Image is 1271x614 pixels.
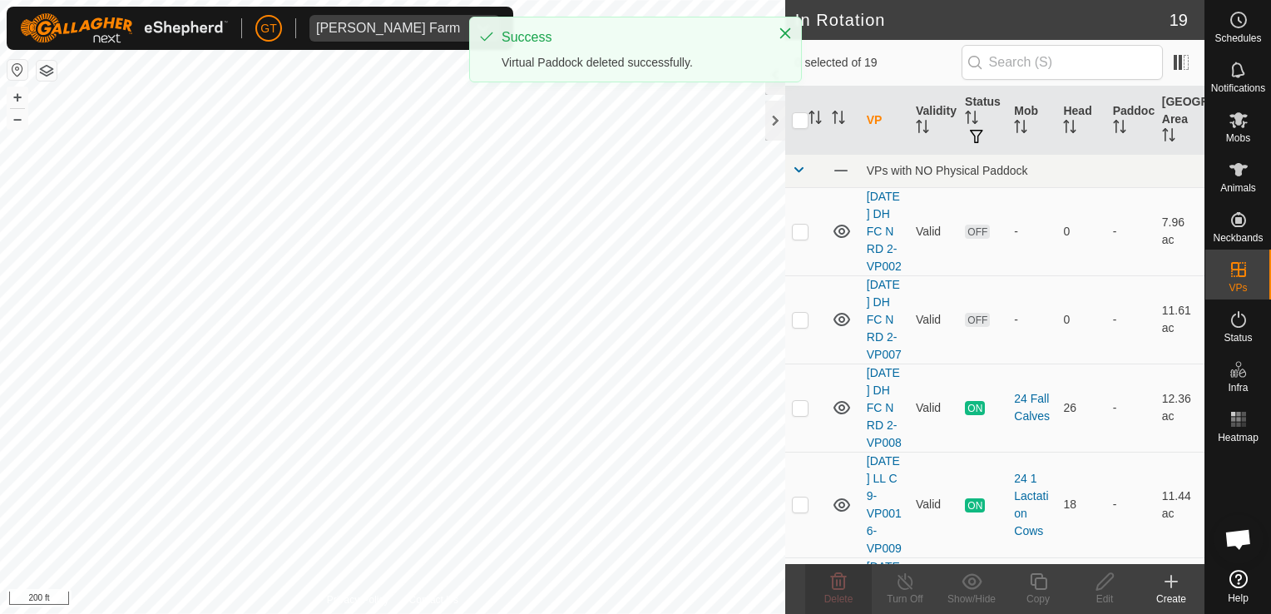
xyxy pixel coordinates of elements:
a: Help [1205,563,1271,610]
a: [DATE] DH FC N RD 2-VP002 [867,190,902,273]
button: Map Layers [37,61,57,81]
div: Success [502,27,761,47]
span: 19 [1170,7,1188,32]
td: Valid [909,364,958,452]
div: Open chat [1214,514,1264,564]
span: Neckbands [1213,233,1263,243]
h2: In Rotation [795,10,1170,30]
span: Animals [1220,183,1256,193]
p-sorticon: Activate to sort [1113,122,1126,136]
div: Copy [1005,592,1071,607]
a: Privacy Policy [327,592,389,607]
span: Heatmap [1218,433,1259,443]
div: VPs with NO Physical Paddock [867,164,1198,177]
button: + [7,87,27,107]
td: Valid [909,187,958,275]
p-sorticon: Activate to sort [1162,131,1175,144]
div: 24 1 Lactation Cows [1014,470,1050,540]
td: 7.96 ac [1155,187,1204,275]
span: ON [965,498,985,512]
span: OFF [965,225,990,239]
td: 11.61 ac [1155,275,1204,364]
td: - [1106,364,1155,452]
span: Schedules [1214,33,1261,43]
button: Close [774,22,797,45]
th: VP [860,87,909,155]
td: 12.36 ac [1155,364,1204,452]
div: [PERSON_NAME] Farm [316,22,460,35]
span: Help [1228,593,1249,603]
div: Show/Hide [938,592,1005,607]
th: Mob [1007,87,1056,155]
span: Infra [1228,383,1248,393]
td: 18 [1056,452,1105,557]
a: [DATE] DH FC N RD 2-VP007 [867,278,902,361]
span: VPs [1229,283,1247,293]
span: Mobs [1226,133,1250,143]
button: – [7,109,27,129]
input: Search (S) [962,45,1163,80]
img: Gallagher Logo [20,13,228,43]
td: 0 [1056,187,1105,275]
span: ON [965,401,985,415]
td: Valid [909,275,958,364]
div: Turn Off [872,592,938,607]
th: Head [1056,87,1105,155]
span: Delete [824,593,853,605]
span: Notifications [1211,83,1265,93]
p-sorticon: Activate to sort [965,113,978,126]
div: dropdown trigger [467,15,500,42]
span: 0 selected of 19 [795,54,962,72]
div: - [1014,223,1050,240]
span: OFF [965,313,990,327]
a: [DATE] LL C 9-VP0016-VP009 [867,454,902,555]
td: 0 [1056,275,1105,364]
div: Virtual Paddock deleted successfully. [502,54,761,72]
td: 26 [1056,364,1105,452]
td: - [1106,452,1155,557]
p-sorticon: Activate to sort [916,122,929,136]
td: 11.44 ac [1155,452,1204,557]
td: Valid [909,452,958,557]
p-sorticon: Activate to sort [832,113,845,126]
div: Create [1138,592,1204,607]
p-sorticon: Activate to sort [1063,122,1076,136]
div: - [1014,311,1050,329]
th: Paddock [1106,87,1155,155]
th: [GEOGRAPHIC_DATA] Area [1155,87,1204,155]
td: - [1106,187,1155,275]
th: Status [958,87,1007,155]
span: Status [1224,333,1252,343]
span: Thoren Farm [309,15,467,42]
td: - [1106,275,1155,364]
span: GT [260,20,276,37]
button: Reset Map [7,60,27,80]
th: Validity [909,87,958,155]
p-sorticon: Activate to sort [809,113,822,126]
div: Edit [1071,592,1138,607]
a: Contact Us [409,592,458,607]
p-sorticon: Activate to sort [1014,122,1027,136]
a: [DATE] DH FC N RD 2-VP008 [867,366,902,449]
div: 24 Fall Calves [1014,390,1050,425]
